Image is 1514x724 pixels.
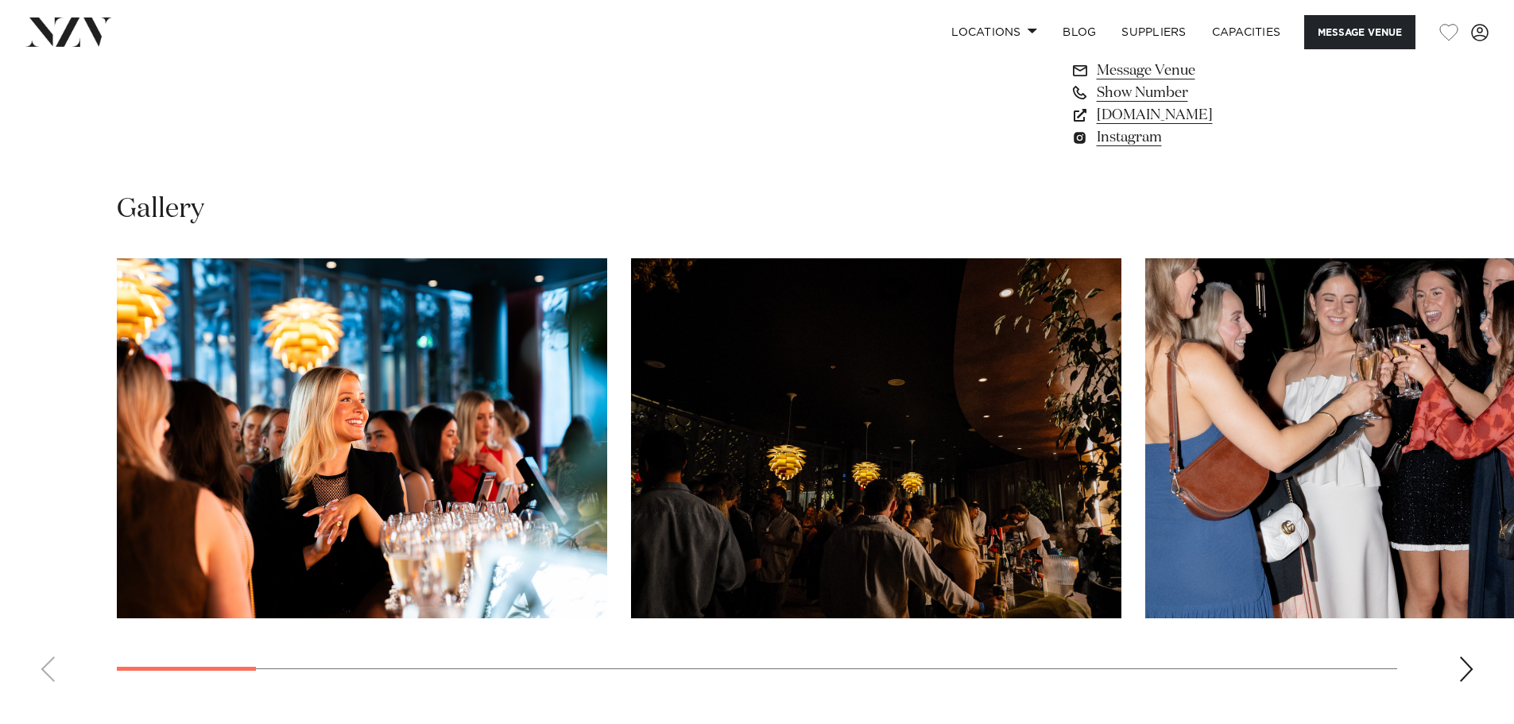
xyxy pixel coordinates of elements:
[939,15,1050,49] a: Locations
[1050,15,1109,49] a: BLOG
[1109,15,1198,49] a: SUPPLIERS
[1071,82,1330,104] a: Show Number
[631,258,1121,618] swiper-slide: 2 / 23
[1071,126,1330,149] a: Instagram
[1071,60,1330,82] a: Message Venue
[1071,104,1330,126] a: [DOMAIN_NAME]
[25,17,112,46] img: nzv-logo.png
[117,192,204,227] h2: Gallery
[117,258,607,618] swiper-slide: 1 / 23
[1304,15,1415,49] button: Message Venue
[1199,15,1294,49] a: Capacities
